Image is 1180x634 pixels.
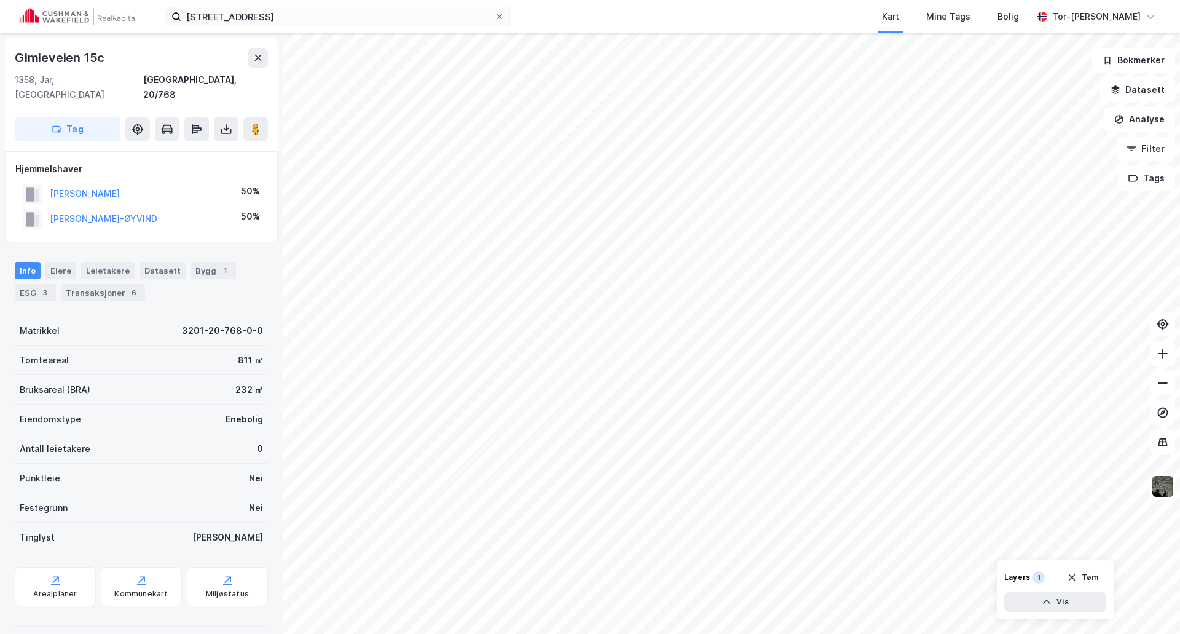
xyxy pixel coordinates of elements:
div: Tomteareal [20,353,69,368]
div: 50% [241,184,260,199]
div: Mine Tags [926,9,970,24]
div: Matrikkel [20,323,60,338]
div: Arealplaner [33,589,77,599]
div: Kontrollprogram for chat [1119,575,1180,634]
div: Hjemmelshaver [15,162,267,176]
div: Kommunekart [114,589,168,599]
div: 0 [257,442,263,456]
div: Layers [1004,573,1030,582]
div: Bygg [191,262,236,279]
div: 3201-20-768-0-0 [182,323,263,338]
div: Leietakere [81,262,135,279]
div: Festegrunn [20,501,68,515]
div: Eiendomstype [20,412,81,427]
div: Datasett [140,262,186,279]
div: Bolig [997,9,1019,24]
div: Nei [249,501,263,515]
button: Tags [1118,166,1175,191]
img: 9k= [1151,475,1174,498]
div: 1 [1032,571,1045,584]
iframe: Chat Widget [1119,575,1180,634]
div: Bruksareal (BRA) [20,382,90,397]
div: [GEOGRAPHIC_DATA], 20/768 [143,73,268,102]
div: Antall leietakere [20,442,90,456]
div: Eiere [45,262,76,279]
div: 811 ㎡ [238,353,263,368]
div: Nei [249,471,263,486]
div: 50% [241,209,260,224]
button: Bokmerker [1092,48,1175,73]
div: Miljøstatus [206,589,249,599]
button: Vis [1004,592,1106,612]
div: 1 [219,264,231,277]
button: Tøm [1059,568,1106,587]
button: Datasett [1100,77,1175,102]
button: Analyse [1104,107,1175,132]
button: Tag [15,117,120,141]
div: 6 [128,287,140,299]
div: Tinglyst [20,530,55,545]
div: 232 ㎡ [235,382,263,397]
div: Gimleveien 15c [15,48,107,68]
input: Søk på adresse, matrikkel, gårdeiere, leietakere eller personer [181,7,495,26]
div: Tor-[PERSON_NAME] [1052,9,1141,24]
div: 1358, Jar, [GEOGRAPHIC_DATA] [15,73,143,102]
div: Punktleie [20,471,60,486]
div: Enebolig [226,412,263,427]
div: ESG [15,284,56,301]
div: Info [15,262,41,279]
button: Filter [1116,137,1175,161]
div: Transaksjoner [61,284,145,301]
div: 3 [39,287,51,299]
img: cushman-wakefield-realkapital-logo.202ea83816669bd177139c58696a8fa1.svg [20,8,136,25]
div: [PERSON_NAME] [192,530,263,545]
div: Kart [882,9,899,24]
